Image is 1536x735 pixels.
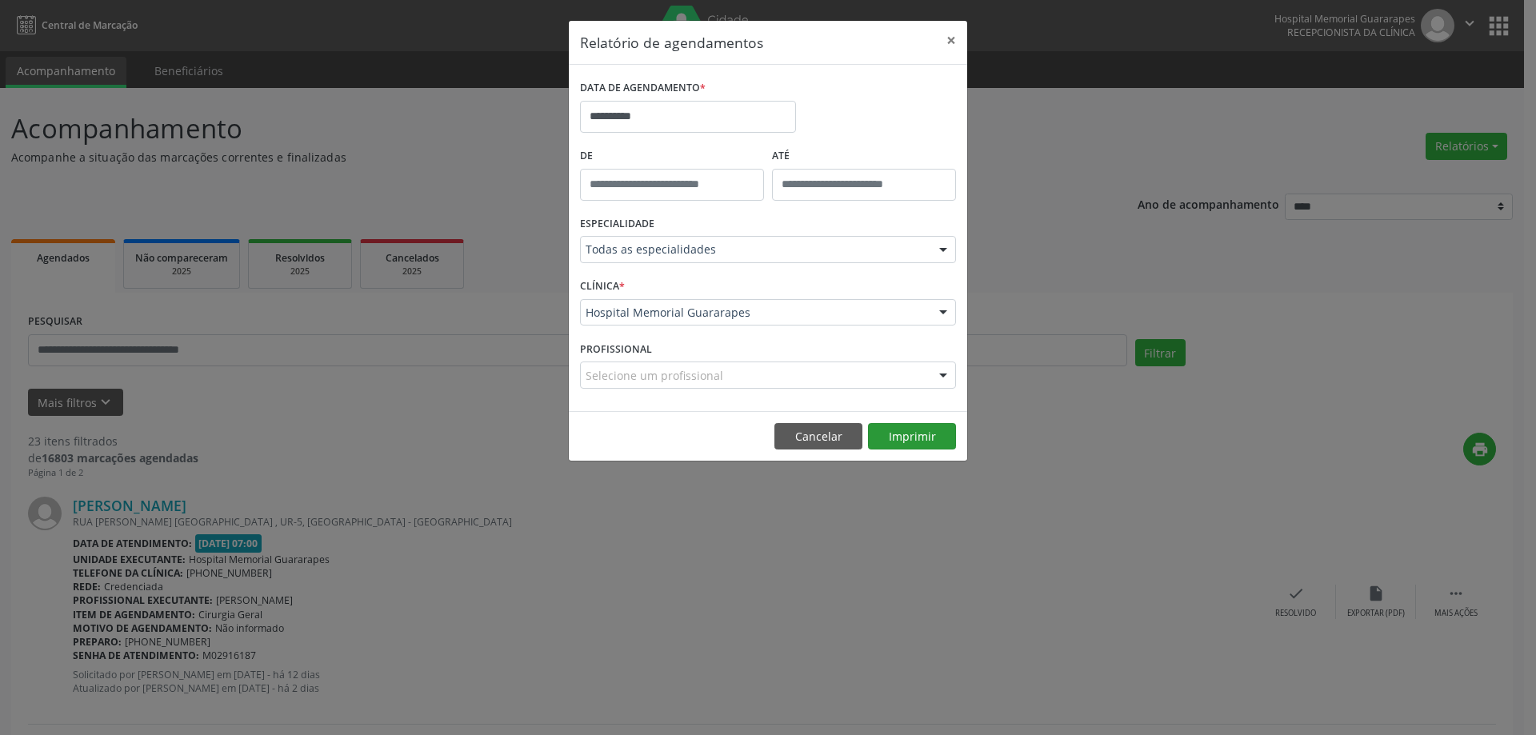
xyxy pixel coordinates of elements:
label: ESPECIALIDADE [580,212,654,237]
span: Todas as especialidades [586,242,923,258]
button: Imprimir [868,423,956,450]
h5: Relatório de agendamentos [580,32,763,53]
label: CLÍNICA [580,274,625,299]
label: DATA DE AGENDAMENTO [580,76,706,101]
label: PROFISSIONAL [580,337,652,362]
label: ATÉ [772,144,956,169]
button: Close [935,21,967,60]
button: Cancelar [774,423,862,450]
span: Selecione um profissional [586,367,723,384]
label: De [580,144,764,169]
span: Hospital Memorial Guararapes [586,305,923,321]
